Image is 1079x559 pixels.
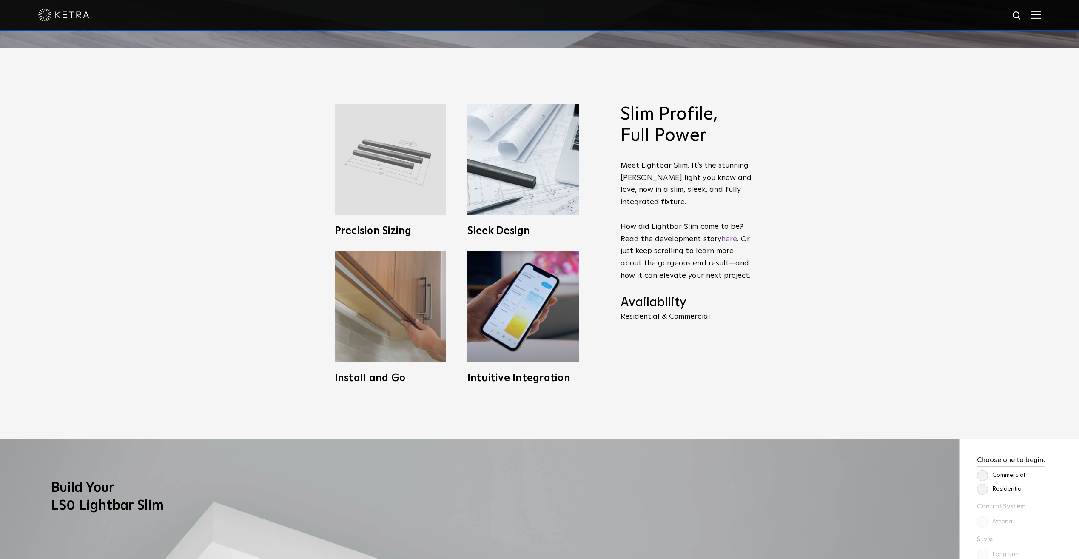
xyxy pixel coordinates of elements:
h3: Intuitive Integration [467,373,579,383]
img: L30_SlimProfile [467,104,579,215]
img: Hamburger%20Nav.svg [1031,11,1041,19]
h3: Sleek Design [467,226,579,236]
img: ketra-logo-2019-white [38,9,89,21]
h3: Install and Go [335,373,446,383]
h2: Slim Profile, Full Power [621,104,752,147]
label: Residential [977,485,1023,493]
h3: Precision Sizing [335,226,446,236]
p: Residential & Commercial [621,313,752,320]
a: here [721,235,737,243]
p: Meet Lightbar Slim. It’s the stunning [PERSON_NAME] light you know and love, now in a slim, sleek... [621,160,752,282]
label: Commercial [977,472,1025,479]
img: L30_SystemIntegration [467,251,579,362]
img: L30_Custom_Length_Black-2 [335,104,446,215]
h4: Availability [621,295,752,311]
img: LS0_Easy_Install [335,251,446,362]
h3: Choose one to begin: [977,456,1045,467]
img: search icon [1012,11,1022,21]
